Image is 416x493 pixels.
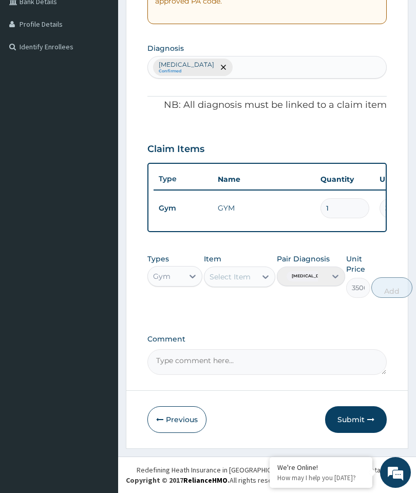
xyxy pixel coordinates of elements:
[213,198,315,218] td: GYM
[325,406,387,433] button: Submit
[154,169,213,188] th: Type
[277,473,365,482] p: How may I help you today?
[126,476,230,485] strong: Copyright © 2017 .
[277,254,330,264] label: Pair Diagnosis
[315,169,374,189] th: Quantity
[5,280,196,316] textarea: Type your message and hit 'Enter'
[147,335,387,344] label: Comment
[147,406,206,433] button: Previous
[154,199,213,218] td: Gym
[210,272,251,282] div: Select Item
[147,255,169,263] label: Types
[137,465,408,475] div: Redefining Heath Insurance in [GEOGRAPHIC_DATA] using Telemedicine and Data Science!
[213,169,315,189] th: Name
[147,144,204,155] h3: Claim Items
[53,58,173,71] div: Chat with us now
[183,476,228,485] a: RelianceHMO
[277,463,365,472] div: We're Online!
[168,5,193,30] div: Minimize live chat window
[118,457,416,493] footer: All rights reserved.
[147,43,184,53] label: Diagnosis
[147,99,387,112] p: NB: All diagnosis must be linked to a claim item
[60,129,142,233] span: We're online!
[153,271,171,281] div: Gym
[204,254,221,264] label: Item
[346,254,370,274] label: Unit Price
[19,51,42,77] img: d_794563401_company_1708531726252_794563401
[371,277,412,298] button: Add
